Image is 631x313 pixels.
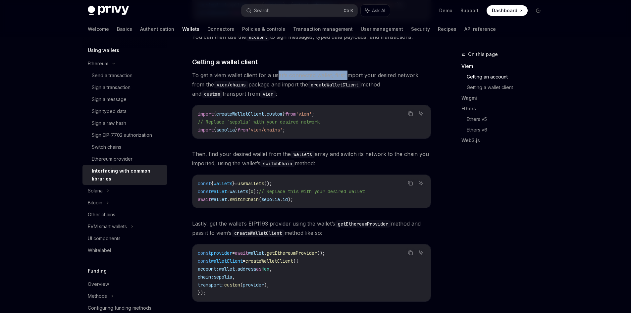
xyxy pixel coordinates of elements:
[246,33,270,41] code: account
[82,70,167,81] a: Send a transaction
[230,188,248,194] span: wallets
[242,21,285,37] a: Policies & controls
[82,209,167,221] a: Other chains
[232,230,285,237] code: createWalletClient
[259,196,261,202] span: (
[467,72,549,82] a: Getting an account
[88,223,127,231] div: EVM smart wallets
[224,282,240,288] span: custom
[216,127,235,133] span: sepolia
[439,7,452,14] a: Demo
[285,111,296,117] span: from
[235,181,237,186] span: =
[82,233,167,244] a: UI components
[269,266,272,272] span: ,
[211,196,227,202] span: wallet
[207,21,234,37] a: Connectors
[361,21,403,37] a: User management
[82,141,167,153] a: Switch chains
[88,280,109,288] div: Overview
[335,220,391,228] code: getEthereumProvider
[92,83,131,91] div: Sign a transaction
[227,196,230,202] span: .
[198,188,211,194] span: const
[216,111,264,117] span: createWalletClient
[88,246,111,254] div: Whitelabel
[261,196,280,202] span: sepolia
[460,7,479,14] a: Support
[467,125,549,135] a: Ethers v6
[411,21,430,37] a: Security
[230,196,259,202] span: switchChain
[92,131,152,139] div: Sign EIP-7702 authorization
[251,188,253,194] span: 0
[492,7,517,14] span: Dashboard
[88,60,108,68] div: Ethereum
[264,282,269,288] span: ),
[232,250,235,256] span: =
[88,21,109,37] a: Welcome
[468,50,498,58] span: On this page
[82,165,167,185] a: Interfacing with common libraries
[461,93,549,103] a: Wagmi
[198,274,214,280] span: chain:
[88,304,151,312] div: Configuring funding methods
[88,267,107,275] h5: Funding
[308,81,361,88] code: createWalletClient
[192,57,258,67] span: Getting a wallet client
[201,90,223,98] code: custom
[88,211,115,219] div: Other chains
[182,21,199,37] a: Wallets
[317,250,325,256] span: ();
[264,250,267,256] span: .
[82,81,167,93] a: Sign a transaction
[240,282,243,288] span: (
[198,181,211,186] span: const
[198,111,214,117] span: import
[267,111,283,117] span: custom
[293,258,298,264] span: ({
[92,95,127,103] div: Sign a message
[214,181,232,186] span: wallets
[92,155,132,163] div: Ethereum provider
[211,258,243,264] span: walletClient
[82,117,167,129] a: Sign a raw hash
[343,8,353,13] span: Ctrl K
[248,127,283,133] span: 'viem/chains'
[283,127,285,133] span: ;
[467,82,549,93] a: Getting a wallet client
[198,119,320,125] span: // Replace `sepolia` with your desired network
[198,282,224,288] span: transport:
[235,250,248,256] span: await
[82,93,167,105] a: Sign a message
[117,21,132,37] a: Basics
[283,196,288,202] span: id
[293,21,353,37] a: Transaction management
[92,107,127,115] div: Sign typed data
[248,188,251,194] span: [
[406,179,415,187] button: Copy the contents from the code block
[260,90,276,98] code: viem
[237,181,264,186] span: useWallets
[88,6,129,15] img: dark logo
[243,282,264,288] span: provider
[237,266,256,272] span: address
[248,250,264,256] span: wallet
[214,111,216,117] span: {
[259,188,365,194] span: // Replace this with your desired wallet
[232,274,235,280] span: ,
[192,219,431,237] span: Lastly, get the wallet’s EIP1193 provider using the wallet’s method and pass it to viem’s method ...
[288,196,293,202] span: );
[417,179,425,187] button: Ask AI
[235,127,237,133] span: }
[82,153,167,165] a: Ethereum provider
[254,7,273,15] div: Search...
[82,129,167,141] a: Sign EIP-7702 authorization
[88,46,119,54] h5: Using wallets
[253,188,259,194] span: ];
[211,250,232,256] span: provider
[88,187,103,195] div: Solana
[88,199,102,207] div: Bitcoin
[92,119,126,127] div: Sign a raw hash
[92,167,163,183] div: Interfacing with common libraries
